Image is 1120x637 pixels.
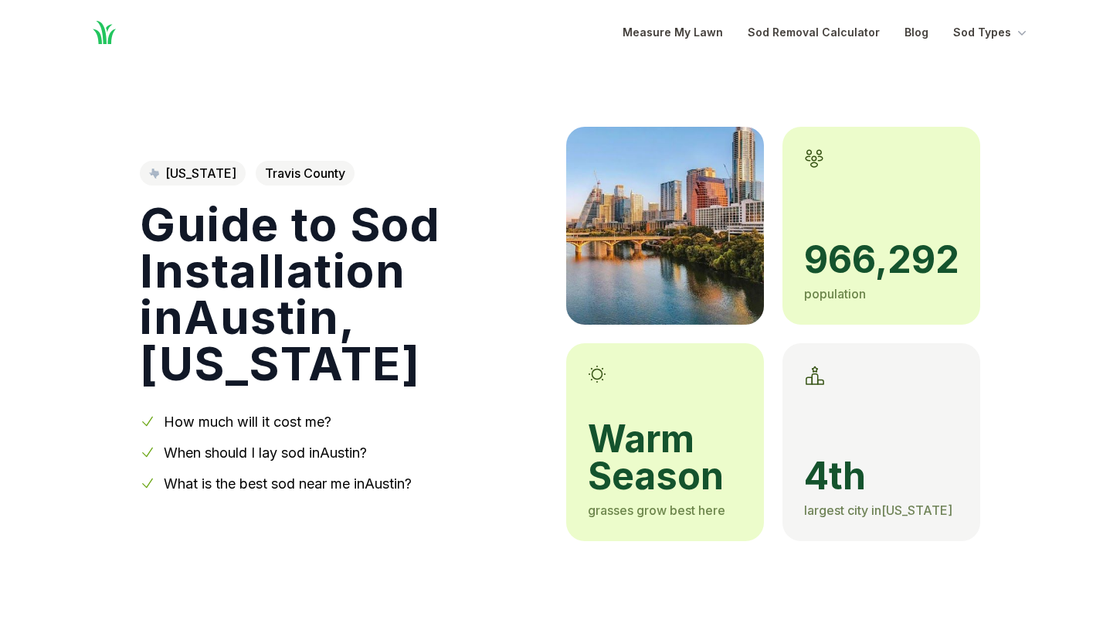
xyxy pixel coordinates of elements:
span: largest city in [US_STATE] [804,502,952,518]
a: How much will it cost me? [164,414,331,430]
a: Measure My Lawn [623,23,723,42]
button: Sod Types [953,23,1030,42]
a: Blog [904,23,928,42]
span: population [804,286,866,301]
span: warm season [588,421,742,495]
span: 4th [804,458,959,495]
img: A picture of Austin [566,127,764,325]
a: When should I lay sod inAustin? [164,445,367,461]
h1: Guide to Sod Installation in Austin , [US_STATE] [140,201,541,387]
a: [US_STATE] [140,161,246,186]
span: 966,292 [804,241,959,278]
img: Texas state outline [149,169,159,178]
a: Sod Removal Calculator [748,23,880,42]
span: grasses grow best here [588,502,725,518]
span: Travis County [256,161,355,186]
a: What is the best sod near me inAustin? [164,475,412,492]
